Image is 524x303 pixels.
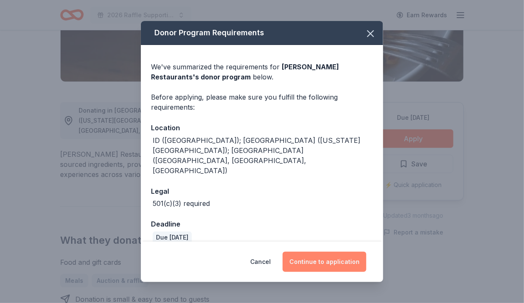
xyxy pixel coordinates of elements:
[151,219,373,229] div: Deadline
[283,252,366,272] button: Continue to application
[151,122,373,133] div: Location
[153,135,373,176] div: ID ([GEOGRAPHIC_DATA]); [GEOGRAPHIC_DATA] ([US_STATE][GEOGRAPHIC_DATA]); [GEOGRAPHIC_DATA] ([GEOG...
[153,232,192,243] div: Due [DATE]
[250,252,271,272] button: Cancel
[151,92,373,112] div: Before applying, please make sure you fulfill the following requirements:
[151,186,373,197] div: Legal
[153,198,210,208] div: 501(c)(3) required
[151,62,373,82] div: We've summarized the requirements for below.
[141,21,383,45] div: Donor Program Requirements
